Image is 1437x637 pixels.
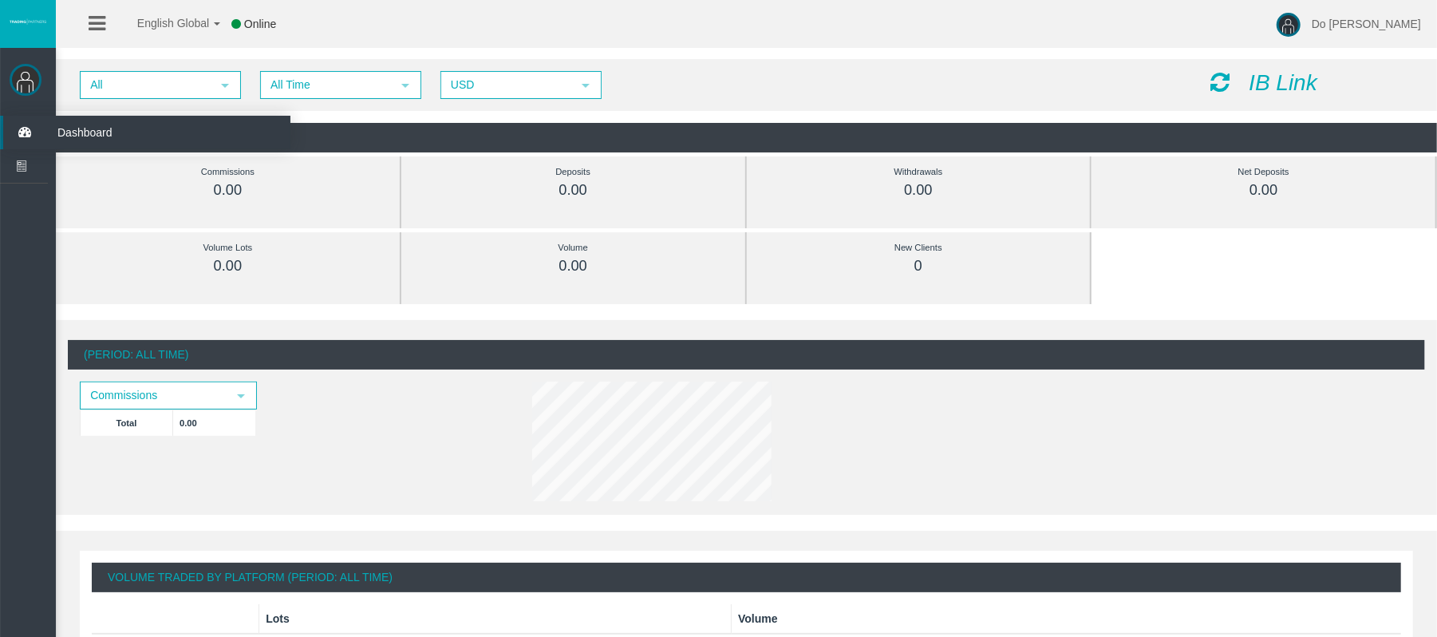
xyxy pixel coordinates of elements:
[437,163,709,181] div: Deposits
[235,390,247,402] span: select
[219,79,231,92] span: select
[92,563,1401,592] div: Volume Traded By Platform (Period: All Time)
[81,73,211,97] span: All
[783,239,1055,257] div: New Clients
[1211,71,1230,93] i: Reload Dashboard
[1312,18,1421,30] span: Do [PERSON_NAME]
[8,18,48,25] img: logo.svg
[579,79,592,92] span: select
[783,181,1055,200] div: 0.00
[56,123,1437,152] div: (Period: All Time)
[81,383,227,408] span: Commissions
[92,181,364,200] div: 0.00
[732,604,1401,634] th: Volume
[1249,70,1317,95] i: IB Link
[262,73,391,97] span: All Time
[399,79,412,92] span: select
[92,239,364,257] div: Volume Lots
[783,163,1055,181] div: Withdrawals
[92,257,364,275] div: 0.00
[3,116,290,149] a: Dashboard
[116,17,209,30] span: English Global
[92,163,364,181] div: Commissions
[437,181,709,200] div: 0.00
[783,257,1055,275] div: 0
[173,409,256,436] td: 0.00
[1127,181,1399,200] div: 0.00
[81,409,173,436] td: Total
[442,73,571,97] span: USD
[1127,163,1399,181] div: Net Deposits
[68,340,1425,370] div: (Period: All Time)
[437,257,709,275] div: 0.00
[244,18,276,30] span: Online
[259,604,732,634] th: Lots
[1277,13,1301,37] img: user-image
[45,116,202,149] span: Dashboard
[437,239,709,257] div: Volume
